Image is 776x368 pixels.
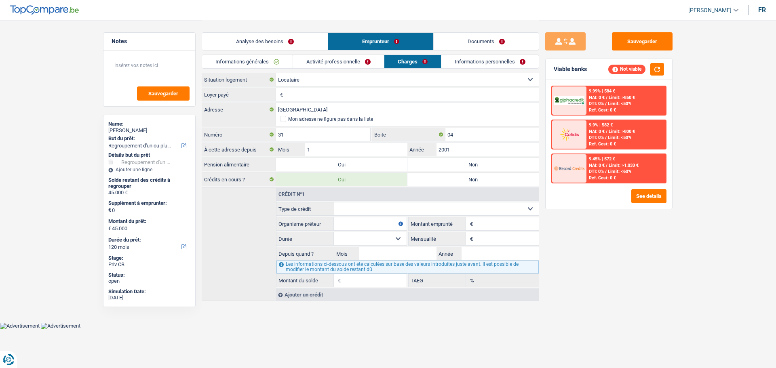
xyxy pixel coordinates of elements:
span: € [108,225,111,232]
div: 9.9% | 582 € [589,122,613,128]
label: Montant emprunté [409,217,466,230]
span: NAI: 0 € [589,129,605,134]
label: Loyer payé [202,88,276,101]
span: / [606,163,607,168]
a: Informations générales [202,55,293,68]
img: Advertisement [41,323,80,329]
span: Limit: <50% [608,135,631,140]
label: Oui [276,173,407,186]
span: € [276,88,285,101]
label: Organisme prêteur [276,217,334,230]
label: Non [407,173,539,186]
label: Montant du prêt: [108,218,189,225]
div: Status: [108,272,190,278]
div: Solde restant des crédits à regrouper [108,177,190,189]
div: Name: [108,121,190,127]
div: Ajouter une ligne [108,167,190,172]
h5: Notes [112,38,187,45]
input: MM [359,247,436,260]
span: / [606,129,607,134]
span: DTI: 0% [589,101,604,106]
span: Sauvegarder [148,91,178,96]
span: Limit: <50% [608,101,631,106]
a: Activité professionnelle [293,55,384,68]
label: Type de crédit [276,202,334,215]
div: open [108,278,190,284]
input: Sélectionnez votre adresse dans la barre de recherche [276,103,539,116]
span: / [606,95,607,100]
a: Documents [434,33,539,50]
img: Record Credits [554,161,584,176]
div: Les informations ci-dessous ont été calculées sur base des valeurs introduites juste avant. Il es... [276,261,539,273]
span: Limit: >1.033 € [609,163,639,168]
button: See details [631,189,666,203]
span: Limit: >800 € [609,129,635,134]
div: [DATE] [108,294,190,301]
label: Durée [276,232,334,245]
span: DTI: 0% [589,135,604,140]
div: Viable banks [554,66,587,73]
label: TAEG [409,274,466,287]
label: Montant du solde [276,274,334,287]
label: Mois [334,247,359,260]
input: AAAA [436,143,539,156]
span: % [466,274,476,287]
img: Cofidis [554,127,584,142]
div: 9.45% | 572 € [589,156,615,162]
span: / [605,169,607,174]
img: AlphaCredit [554,96,584,105]
div: Priv CB [108,261,190,268]
button: Sauvegarder [137,86,190,101]
input: MM [305,143,407,156]
label: Situation logement [202,73,276,86]
label: Pension alimentaire [202,158,276,171]
a: Informations personnelles [441,55,539,68]
div: Mon adresse ne figure pas dans la liste [288,117,373,122]
label: Adresse [202,103,276,116]
div: Détails but du prêt [108,152,190,158]
label: Numéro [202,128,276,141]
span: NAI: 0 € [589,163,605,168]
div: [PERSON_NAME] [108,127,190,134]
div: Simulation Date: [108,288,190,295]
label: Depuis quand ? [276,247,334,260]
div: Ref. Cost: 0 € [589,175,616,181]
div: Stage: [108,255,190,261]
span: / [605,101,607,106]
label: Durée du prêt: [108,237,189,243]
label: But du prêt: [108,135,189,142]
div: Not viable [608,65,645,74]
input: AAAA [462,247,539,260]
span: NAI: 0 € [589,95,605,100]
label: Mois [276,143,305,156]
a: Charges [384,55,441,68]
div: Ajouter un crédit [276,288,539,301]
span: Limit: >850 € [609,95,635,100]
span: [PERSON_NAME] [688,7,732,14]
a: Emprunteur [328,33,433,50]
div: Ref. Cost: 0 € [589,141,616,147]
div: 9.99% | 584 € [589,88,615,94]
label: Non [407,158,539,171]
span: / [605,135,607,140]
span: Limit: <60% [608,169,631,174]
img: TopCompare Logo [10,5,79,15]
label: Année [407,143,436,156]
label: Supplément à emprunter: [108,200,189,206]
button: Sauvegarder [612,32,673,50]
a: Analyse des besoins [202,33,328,50]
label: Boite [372,128,446,141]
div: Crédit nº1 [276,192,307,197]
label: Année [436,247,462,260]
label: Crédits en cours ? [202,173,276,186]
span: € [108,207,111,213]
label: À cette adresse depuis [202,143,276,156]
label: Oui [276,158,407,171]
span: € [334,274,343,287]
span: € [466,232,475,245]
span: DTI: 0% [589,169,604,174]
div: fr [758,6,766,14]
span: € [466,217,475,230]
div: 45.000 € [108,189,190,196]
label: Mensualité [409,232,466,245]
